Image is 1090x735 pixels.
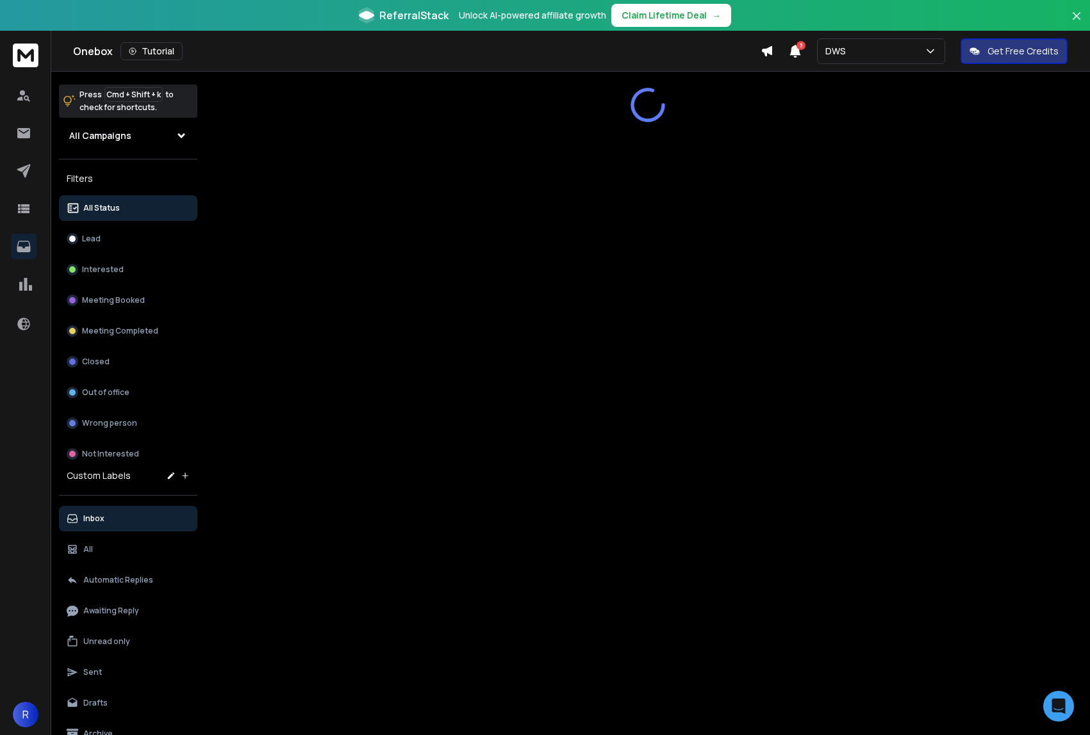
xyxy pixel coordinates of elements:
[987,45,1059,58] p: Get Free Credits
[59,506,197,531] button: Inbox
[59,567,197,593] button: Automatic Replies
[82,295,145,305] p: Meeting Booked
[82,418,137,428] p: Wrong person
[83,667,102,677] p: Sent
[59,410,197,436] button: Wrong person
[79,88,174,114] p: Press to check for shortcuts.
[59,318,197,344] button: Meeting Completed
[104,87,163,102] span: Cmd + Shift + k
[82,449,139,459] p: Not Interested
[82,387,129,398] p: Out of office
[961,38,1068,64] button: Get Free Credits
[73,42,761,60] div: Onebox
[59,226,197,252] button: Lead
[59,349,197,375] button: Closed
[59,629,197,654] button: Unread only
[59,170,197,188] h3: Filters
[83,636,130,647] p: Unread only
[120,42,183,60] button: Tutorial
[82,357,110,367] p: Closed
[712,9,721,22] span: →
[59,441,197,467] button: Not Interested
[59,537,197,562] button: All
[83,698,108,708] p: Drafts
[459,9,606,22] p: Unlock AI-powered affiliate growth
[59,690,197,716] button: Drafts
[82,234,101,244] p: Lead
[797,41,805,50] span: 3
[83,575,153,585] p: Automatic Replies
[69,129,131,142] h1: All Campaigns
[59,598,197,624] button: Awaiting Reply
[82,264,124,275] p: Interested
[379,8,449,23] span: ReferralStack
[611,4,731,27] button: Claim Lifetime Deal→
[59,659,197,685] button: Sent
[59,257,197,282] button: Interested
[59,287,197,313] button: Meeting Booked
[1043,691,1074,722] div: Open Intercom Messenger
[59,123,197,149] button: All Campaigns
[82,326,158,336] p: Meeting Completed
[83,544,93,554] p: All
[13,702,38,727] button: R
[83,606,139,616] p: Awaiting Reply
[83,513,104,524] p: Inbox
[59,195,197,221] button: All Status
[83,203,120,213] p: All Status
[1068,8,1085,38] button: Close banner
[59,380,197,405] button: Out of office
[67,469,131,482] h3: Custom Labels
[825,45,851,58] p: DWS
